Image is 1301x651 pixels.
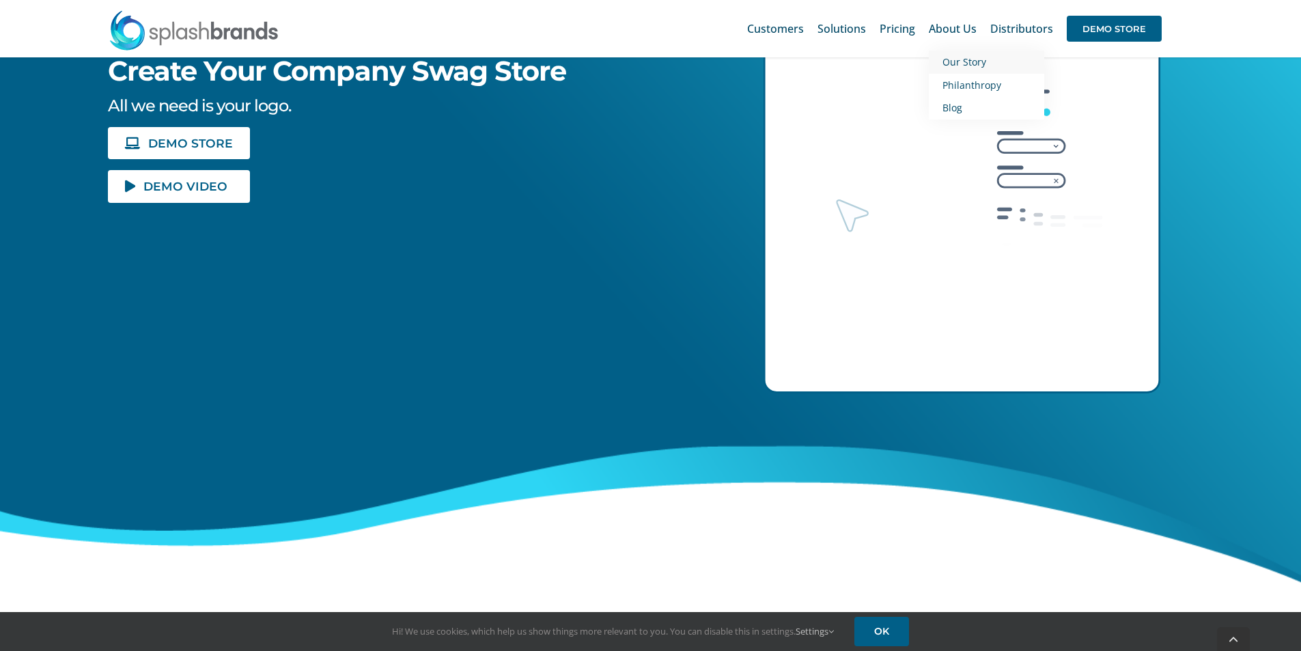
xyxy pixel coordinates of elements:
a: Settings [796,625,834,637]
span: About Us [929,23,977,34]
span: Create Your Company Swag Store [108,54,566,87]
a: OK [854,617,909,646]
span: Our Story [942,55,986,68]
a: Our Story [929,51,1044,74]
a: Pricing [880,7,915,51]
a: Philanthropy [929,74,1044,97]
img: SplashBrands.com Logo [109,10,279,51]
a: Distributors [990,7,1053,51]
span: Customers [747,23,804,34]
span: DEMO VIDEO [143,180,227,192]
nav: Main Menu Sticky [747,7,1162,51]
a: Customers [747,7,804,51]
a: DEMO STORE [1067,7,1162,51]
span: All we need is your logo. [108,96,291,115]
span: Pricing [880,23,915,34]
a: Blog [929,96,1044,120]
span: DEMO STORE [1067,16,1162,42]
span: Solutions [817,23,866,34]
span: Distributors [990,23,1053,34]
span: Blog [942,101,962,114]
span: Philanthropy [942,79,1001,92]
a: DEMO STORE [108,127,250,159]
span: DEMO STORE [148,137,233,149]
span: Hi! We use cookies, which help us show things more relevant to you. You can disable this in setti... [392,625,834,637]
